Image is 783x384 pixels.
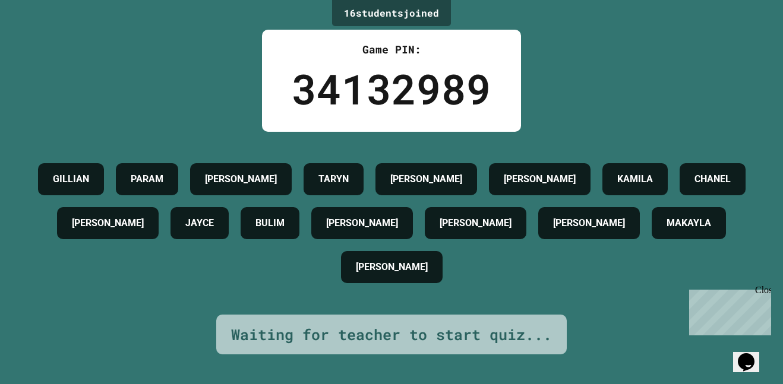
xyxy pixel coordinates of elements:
h4: CHANEL [694,172,731,186]
h4: [PERSON_NAME] [553,216,625,230]
h4: [PERSON_NAME] [326,216,398,230]
h4: [PERSON_NAME] [440,216,512,230]
div: Chat with us now!Close [5,5,82,75]
h4: [PERSON_NAME] [205,172,277,186]
div: Game PIN: [292,42,491,58]
h4: BULIM [255,216,285,230]
h4: TARYN [318,172,349,186]
h4: [PERSON_NAME] [356,260,428,274]
div: 34132989 [292,58,491,120]
h4: [PERSON_NAME] [390,172,462,186]
div: Waiting for teacher to start quiz... [231,323,552,346]
h4: [PERSON_NAME] [72,216,144,230]
h4: KAMILA [617,172,653,186]
h4: GILLIAN [53,172,89,186]
h4: JAYCE [185,216,214,230]
iframe: chat widget [684,285,771,335]
h4: [PERSON_NAME] [504,172,576,186]
iframe: chat widget [733,337,771,372]
h4: PARAM [131,172,163,186]
h4: MAKAYLA [667,216,711,230]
